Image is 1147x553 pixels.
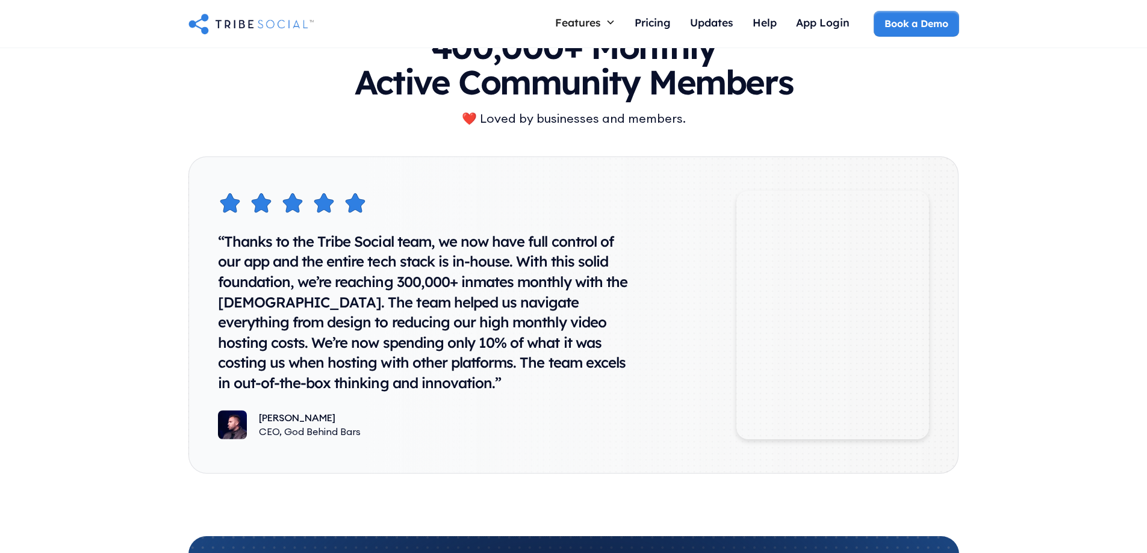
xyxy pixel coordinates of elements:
[635,16,671,29] div: Pricing
[680,11,743,37] a: Updates
[786,11,859,37] a: App Login
[555,16,601,29] div: Features
[188,29,959,100] h2: 400,000+ Monthly Active Community Members
[743,11,786,37] a: Help
[753,16,777,29] div: Help
[218,232,639,394] div: “Thanks to the Tribe Social team, we now have full control of our app and the entire tech stack i...
[796,16,850,29] div: App Login
[259,411,361,424] div: [PERSON_NAME]
[188,110,959,128] div: ❤️ Loved by businesses and members.
[690,16,733,29] div: Updates
[546,11,625,34] div: Features
[625,11,680,37] a: Pricing
[874,11,959,36] a: Book a Demo
[188,11,314,36] a: home
[259,425,361,438] div: CEO, God Behind Bars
